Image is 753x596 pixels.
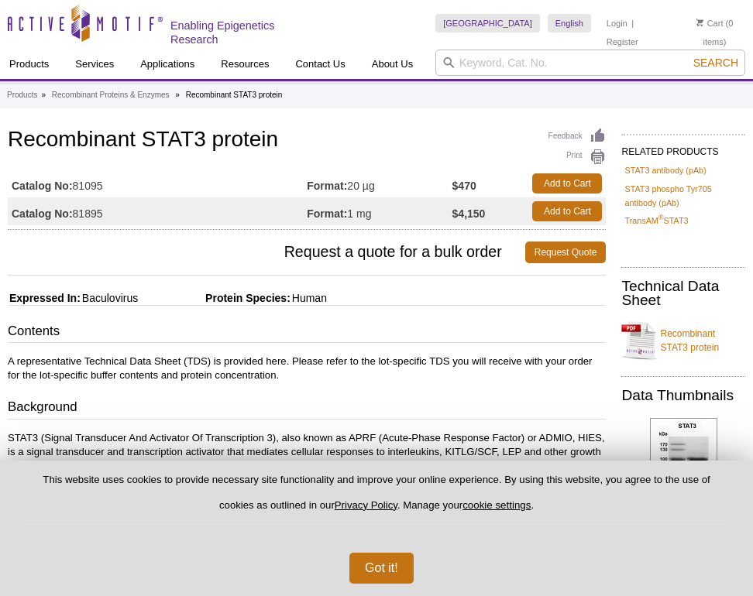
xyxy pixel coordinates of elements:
button: Got it! [349,553,414,584]
span: Request a quote for a bulk order [8,241,525,263]
img: Recombinant STAT3 protein gel [650,418,717,539]
td: 1 mg [307,197,452,225]
a: Feedback [548,128,607,145]
a: Contact Us [286,50,354,79]
a: Resources [211,50,278,79]
a: Applications [131,50,204,79]
p: STAT3 (Signal Transducer And Activator Of Transcription 3), also known as APRF (Acute-Phase Respo... [8,431,606,543]
a: Recombinant STAT3 protein [621,317,745,364]
p: A representative Technical Data Sheet (TDS) is provided here. Please refer to the lot-specific TD... [8,355,606,382]
a: Print [548,149,607,166]
li: » [41,91,46,99]
td: 81095 [8,170,307,197]
img: Your Cart [696,19,703,26]
a: Services [66,50,123,79]
button: cookie settings [462,499,531,511]
a: Privacy Policy [335,499,397,511]
li: » [175,91,180,99]
strong: Format: [307,179,347,193]
a: Login [607,18,627,29]
a: Products [7,88,37,102]
strong: Format: [307,207,347,221]
span: Baculovirus [81,292,138,304]
a: Request Quote [525,241,607,263]
h2: Enabling Epigenetics Research [170,19,323,46]
a: Recombinant Proteins & Enzymes [52,88,170,102]
a: Cart [696,18,724,29]
li: | [631,14,634,33]
strong: Catalog No: [12,207,73,221]
h2: Data Thumbnails [621,389,745,402]
strong: Catalog No: [12,179,73,193]
a: English [548,14,591,33]
span: Protein Species: [141,292,291,304]
td: 20 µg [307,170,452,197]
a: TransAM®STAT3 [624,214,688,228]
h3: Background [8,398,606,420]
span: Expressed In: [8,292,81,304]
li: (0 items) [684,14,745,51]
strong: $470 [452,179,476,193]
a: STAT3 phospho Tyr705 antibody (pAb) [624,182,742,210]
p: This website uses cookies to provide necessary site functionality and improve your online experie... [25,473,728,525]
a: STAT3 antibody (pAb) [624,163,706,177]
h3: Contents [8,322,606,344]
a: About Us [363,50,422,79]
li: Recombinant STAT3 protein [186,91,283,99]
sup: ® [658,214,664,222]
span: Search [693,57,738,69]
a: Add to Cart [532,201,602,221]
button: Search [689,56,743,70]
a: [GEOGRAPHIC_DATA] [435,14,540,33]
h1: Recombinant STAT3 protein [8,128,606,154]
td: 81895 [8,197,307,225]
h2: Technical Data Sheet [621,279,745,307]
a: Add to Cart [532,173,602,194]
h2: RELATED PRODUCTS [621,134,745,162]
input: Keyword, Cat. No. [435,50,745,76]
strong: $4,150 [452,207,486,221]
span: Human [291,292,327,304]
a: Register [607,36,638,47]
